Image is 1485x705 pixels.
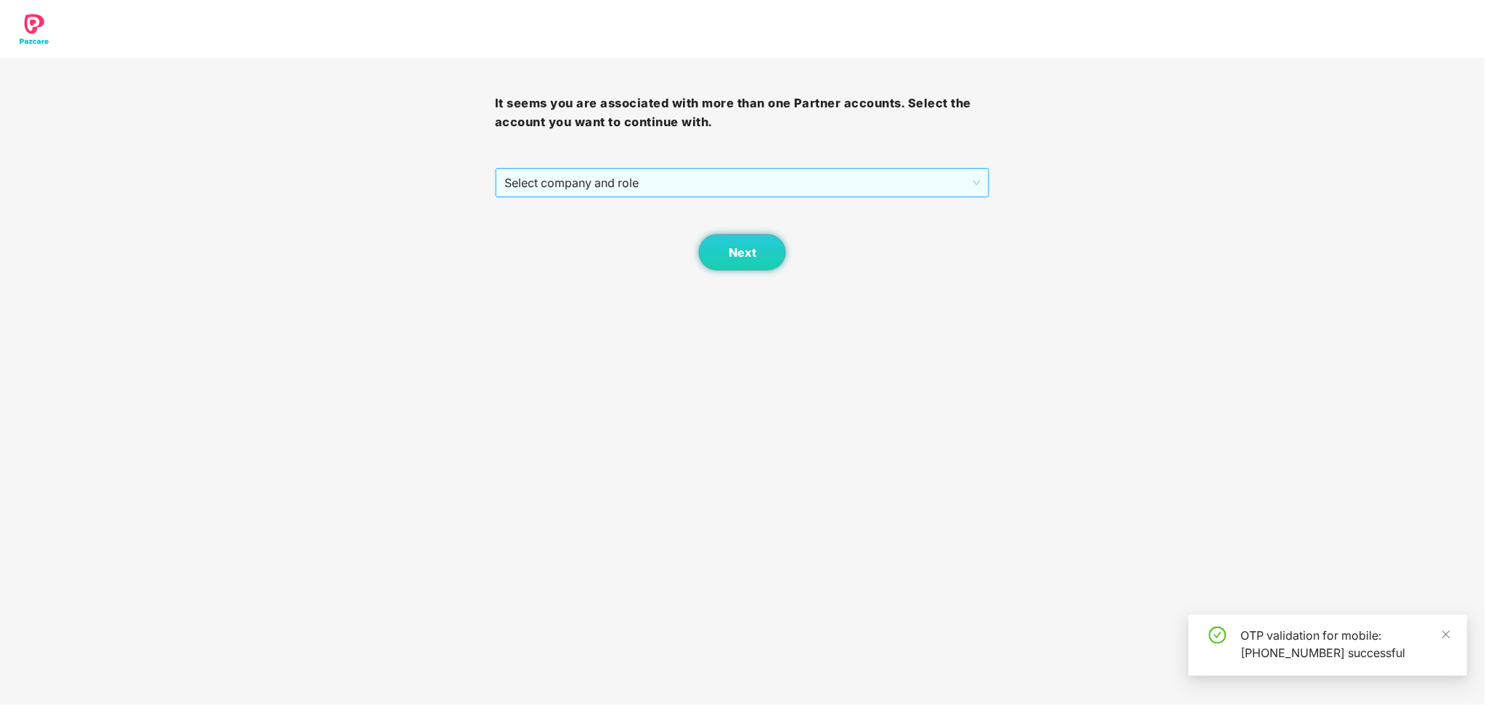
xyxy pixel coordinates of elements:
h3: It seems you are associated with more than one Partner accounts. Select the account you want to c... [495,94,990,131]
span: check-circle [1209,627,1227,644]
span: close [1441,630,1452,640]
span: Next [729,246,756,260]
span: Select company and role [504,169,981,197]
div: OTP validation for mobile: [PHONE_NUMBER] successful [1241,627,1450,661]
button: Next [699,234,786,271]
